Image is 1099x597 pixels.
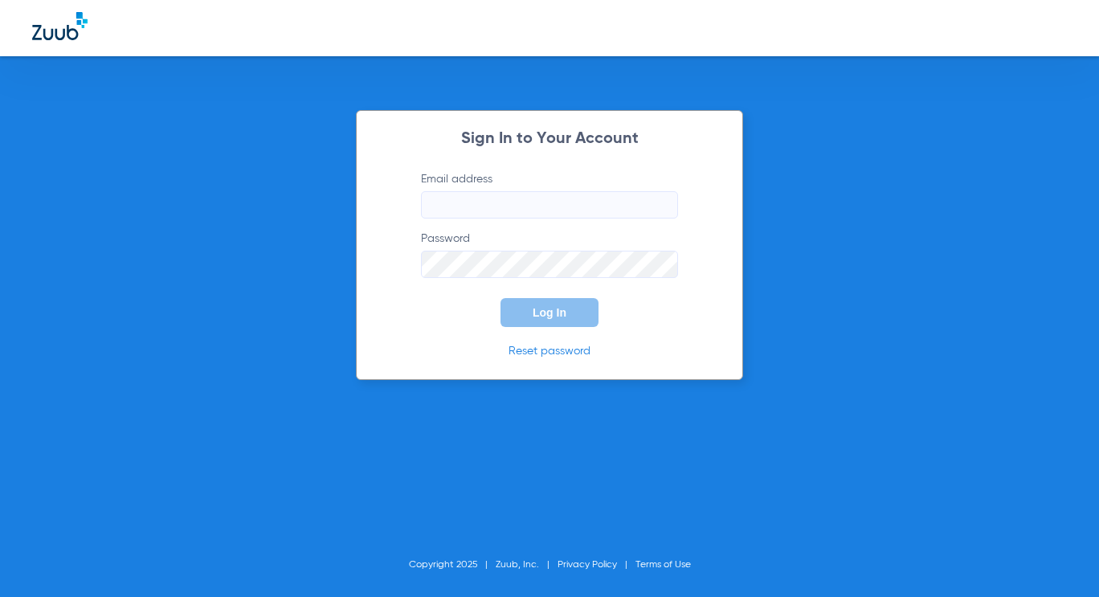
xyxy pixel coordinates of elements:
a: Terms of Use [635,560,691,570]
iframe: Chat Widget [1019,520,1099,597]
label: Password [421,231,678,278]
li: Zuub, Inc. [496,557,558,573]
span: Log In [533,306,566,319]
input: Email address [421,191,678,219]
h2: Sign In to Your Account [397,131,702,147]
button: Log In [500,298,599,327]
a: Privacy Policy [558,560,617,570]
input: Password [421,251,678,278]
li: Copyright 2025 [409,557,496,573]
label: Email address [421,171,678,219]
a: Reset password [509,346,590,357]
img: Zuub Logo [32,12,88,40]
